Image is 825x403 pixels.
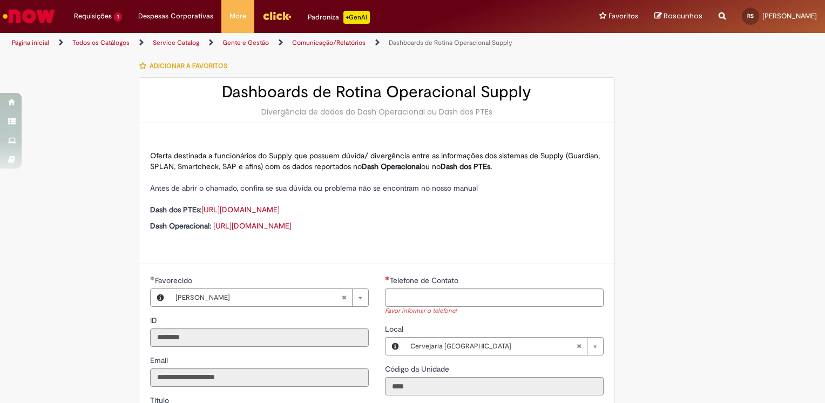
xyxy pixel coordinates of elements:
[153,38,199,47] a: Service Catalog
[175,289,341,306] span: [PERSON_NAME]
[308,11,370,24] div: Padroniza
[441,162,492,171] strong: Dash dos PTEs.
[385,288,604,307] input: Telefone de Contato
[222,38,269,47] a: Gente e Gestão
[385,364,451,374] span: Somente leitura - Código da Unidade
[213,221,292,231] a: [URL][DOMAIN_NAME]
[155,276,194,285] span: Favorecido, Renan De Oliveira Dos Santos
[150,205,201,214] strong: Dash dos PTEs:
[150,328,369,347] input: ID
[150,276,155,280] span: Obrigatório Preenchido
[292,38,366,47] a: Comunicação/Relatórios
[405,338,603,355] a: Cervejaria [GEOGRAPHIC_DATA]Limpar campo Local
[1,5,57,27] img: ServiceNow
[8,33,542,53] ul: Trilhas de página
[362,162,421,171] strong: Dash Operacional
[571,338,587,355] abbr: Limpar campo Local
[229,11,246,22] span: More
[150,183,478,193] span: Antes de abrir o chamado, confira se sua dúvida ou problema não se encontram no nosso manual
[150,151,600,171] span: Oferta destinada a funcionários do Supply que possuem dúvida/ divergência entre as informações do...
[608,11,638,22] span: Favoritos
[410,338,576,355] span: Cervejaria [GEOGRAPHIC_DATA]
[150,83,604,101] h2: Dashboards de Rotina Operacional Supply
[150,315,159,325] span: Somente leitura - ID
[385,307,604,316] div: Favor informar o telefone!
[385,324,405,334] span: Local
[114,12,122,22] span: 1
[150,355,170,366] label: Somente leitura - Email
[390,276,461,285] span: Telefone de Contato
[343,11,370,24] p: +GenAi
[664,11,702,21] span: Rascunhos
[72,38,130,47] a: Todos os Catálogos
[389,38,512,47] a: Dashboards de Rotina Operacional Supply
[747,12,754,19] span: RS
[150,106,604,117] div: Divergência de dados do Dash Operacional ou Dash dos PTEs
[12,38,49,47] a: Página inicial
[654,11,702,22] a: Rascunhos
[262,8,292,24] img: click_logo_yellow_360x200.png
[151,289,170,306] button: Favorecido, Visualizar este registro Renan De Oliveira Dos Santos
[139,55,233,77] button: Adicionar a Favoritos
[138,11,213,22] span: Despesas Corporativas
[170,289,368,306] a: [PERSON_NAME]Limpar campo Favorecido
[150,62,227,70] span: Adicionar a Favoritos
[762,11,817,21] span: [PERSON_NAME]
[150,221,211,231] strong: Dash Operacional:
[385,377,604,395] input: Código da Unidade
[201,205,280,214] a: [URL][DOMAIN_NAME]
[336,289,352,306] abbr: Limpar campo Favorecido
[150,355,170,365] span: Somente leitura - Email
[385,364,451,374] label: Somente leitura - Código da Unidade
[385,276,390,280] span: Necessários
[150,315,159,326] label: Somente leitura - ID
[150,368,369,387] input: Email
[386,338,405,355] button: Local, Visualizar este registro Cervejaria Rio de Janeiro
[74,11,112,22] span: Requisições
